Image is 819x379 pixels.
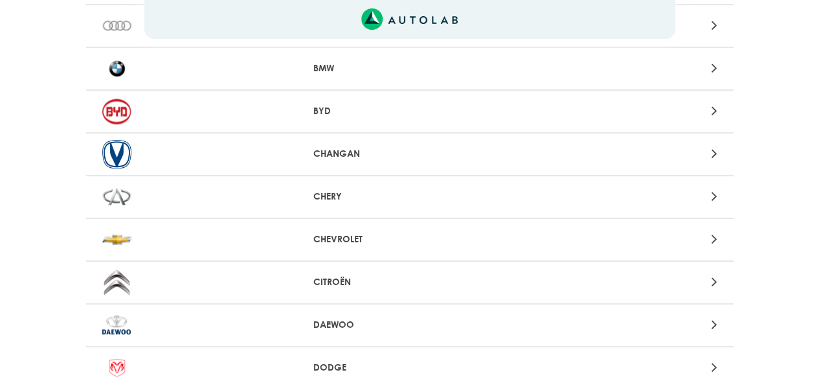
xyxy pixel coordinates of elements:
a: Link al sitio de autolab [361,12,458,25]
p: BMW [313,62,506,75]
img: CHERY [102,183,131,211]
p: BYD [313,104,506,118]
img: DAEWOO [102,311,131,339]
p: DAEWOO [313,318,506,332]
img: BMW [102,54,131,83]
p: CHANGAN [313,147,506,161]
p: CITROËN [313,275,506,289]
img: BYD [102,97,131,126]
img: AUDI [102,12,131,40]
p: DODGE [313,361,506,374]
p: CHEVROLET [313,233,506,246]
p: CHERY [313,190,506,203]
img: CITROËN [102,268,131,297]
img: CHEVROLET [102,225,131,254]
img: CHANGAN [102,140,131,168]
